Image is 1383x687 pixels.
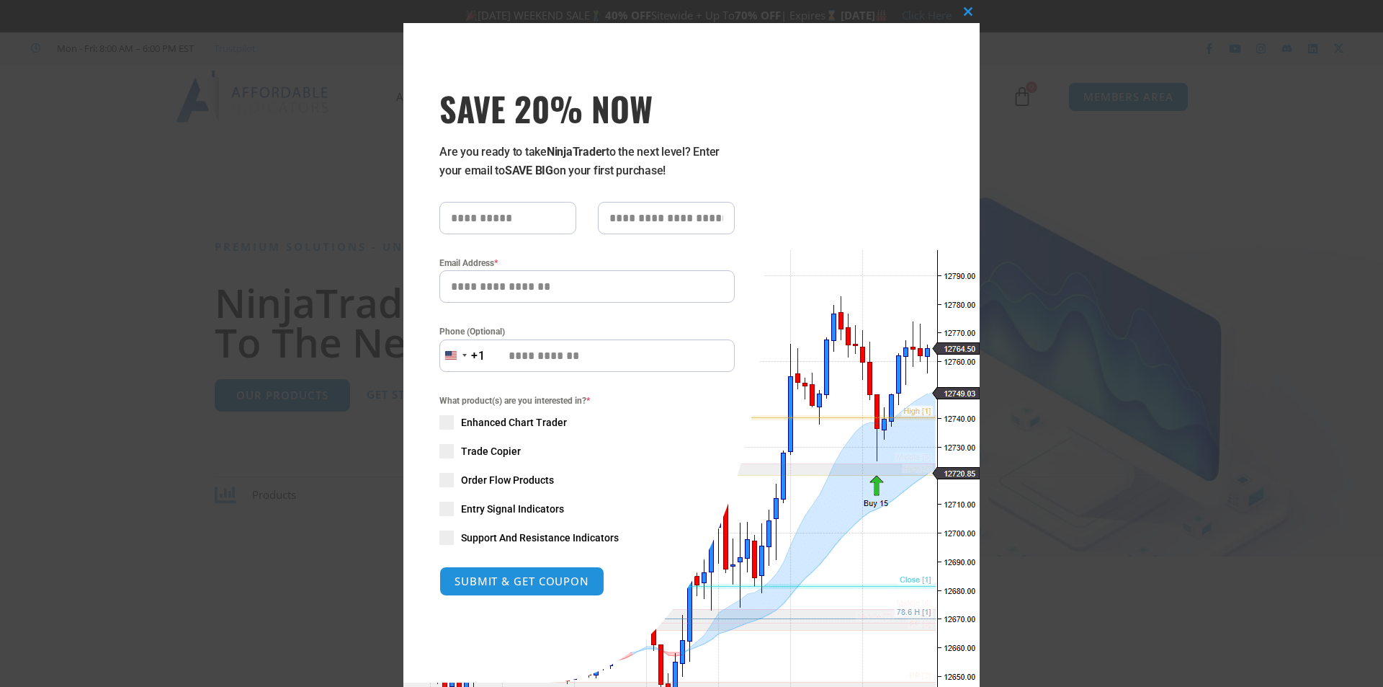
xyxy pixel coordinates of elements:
[439,502,735,516] label: Entry Signal Indicators
[461,502,564,516] span: Entry Signal Indicators
[439,256,735,270] label: Email Address
[439,567,604,596] button: SUBMIT & GET COUPON
[439,415,735,430] label: Enhanced Chart Trader
[439,473,735,487] label: Order Flow Products
[547,145,606,159] strong: NinjaTrader
[461,531,619,545] span: Support And Resistance Indicators
[439,340,485,372] button: Selected country
[471,347,485,365] div: +1
[461,415,567,430] span: Enhanced Chart Trader
[439,143,735,180] p: Are you ready to take to the next level? Enter your email to on your first purchase!
[439,394,735,408] span: What product(s) are you interested in?
[461,473,554,487] span: Order Flow Products
[505,164,553,177] strong: SAVE BIG
[439,531,735,545] label: Support And Resistance Indicators
[439,88,735,128] span: SAVE 20% NOW
[439,324,735,339] label: Phone (Optional)
[461,444,521,458] span: Trade Copier
[439,444,735,458] label: Trade Copier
